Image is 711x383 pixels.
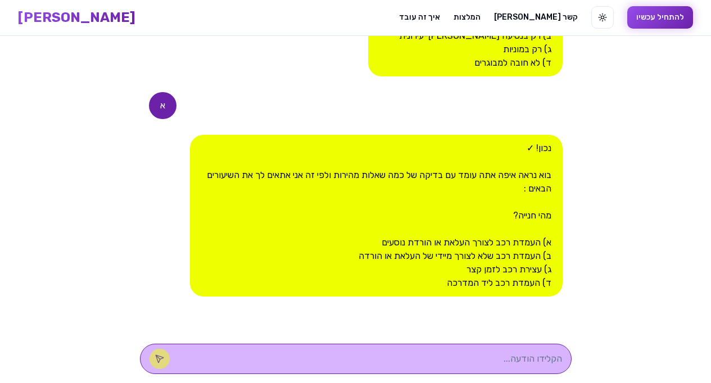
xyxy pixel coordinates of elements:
a: המלצות [454,12,481,23]
a: [PERSON_NAME] קשר [494,12,578,23]
div: נכון! ✓ בוא נראה איפה אתה עומד עם בדיקה של כמה שאלות מהירות ולפי זה אני אתאים לך את השיעורים הבאי... [190,135,562,297]
div: א [149,92,176,119]
a: איך זה עובד [399,12,440,23]
button: להתחיל עכשיו [627,6,693,29]
a: [PERSON_NAME] [18,8,135,26]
